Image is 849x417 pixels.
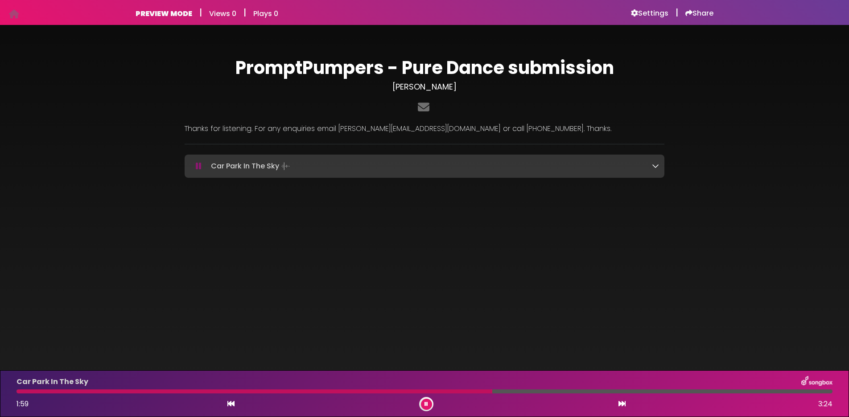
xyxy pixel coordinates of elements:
[243,7,246,18] h5: |
[136,9,192,18] h6: PREVIEW MODE
[199,7,202,18] h5: |
[211,160,292,172] p: Car Park In The Sky
[631,9,668,18] a: Settings
[185,123,664,134] p: Thanks for listening. For any enquiries email [PERSON_NAME][EMAIL_ADDRESS][DOMAIN_NAME] or call [...
[185,57,664,78] h1: PromptPumpers - Pure Dance submission
[253,9,278,18] h6: Plays 0
[676,7,678,18] h5: |
[685,9,713,18] a: Share
[279,160,292,172] img: waveform4.gif
[185,82,664,92] h3: [PERSON_NAME]
[209,9,236,18] h6: Views 0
